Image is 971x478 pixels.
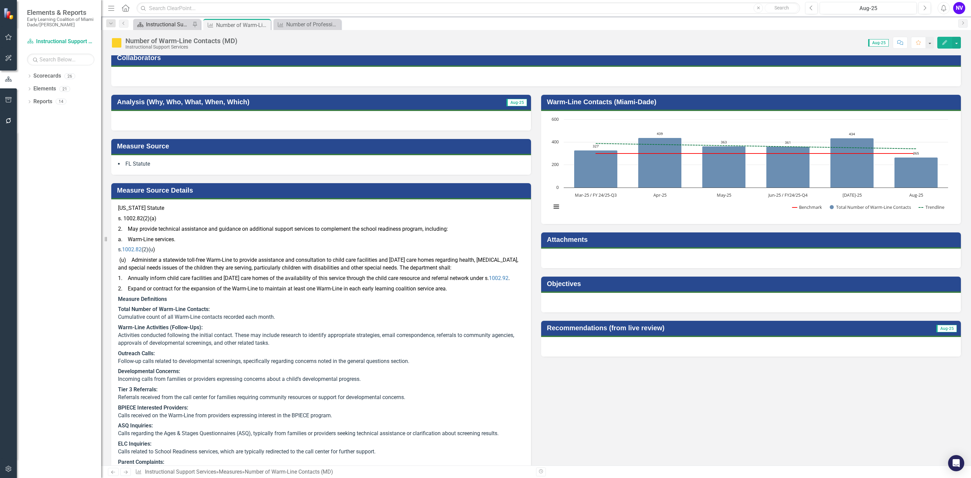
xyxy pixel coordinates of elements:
a: 1002.92 [489,275,508,281]
strong: Developmental Concerns: [118,368,180,374]
span: 2. May provide technical assistance and guidance on additional support services to complement the... [118,226,448,232]
span: Elements & Reports [27,8,94,17]
div: Number of Professional Development Trainings Facilitated by Inclusion Team (MD) [286,20,339,29]
p: Activities conducted following the initial contact. These may include research to identify approp... [118,322,524,348]
h3: Warm-Line Contacts (Miami-Dade) [547,98,958,106]
input: Search ClearPoint... [137,2,800,14]
div: Open Intercom Messenger [948,455,964,471]
div: Number of Warm-Line Contacts (MD) [216,21,269,29]
text: 439 [657,131,663,136]
path: May-25, 363. Total Number of Warm-Line Contacts. [702,146,746,188]
strong: BPIECE Interested Providers: [118,404,188,411]
div: Chart. Highcharts interactive chart. [548,116,954,217]
a: Reports [33,98,52,106]
strong: Tier 3 Referrals: [118,386,157,393]
span: 1. Annually inform child care facilities and [DATE] care homes of the availability of this servic... [118,275,510,281]
a: Instructional Support Services Dashboard [135,20,190,29]
strong: Total Number of Warm-Line Contacts: [118,306,210,312]
a: Instructional Support Services [145,469,216,475]
span: ) [153,246,155,253]
text: Trendline [925,204,944,210]
p: Calls from families reporting concerns such as neglect, abuse, discrimination, or other serious i... [118,457,524,475]
p: Calls related to School Readiness services, which are typically redirected to the call center for... [118,439,524,457]
div: Number of Warm-Line Contacts (MD) [245,469,333,475]
a: 1002.82 [122,246,142,253]
a: Scorecards [33,72,61,80]
div: » » [135,468,531,476]
a: Measures [219,469,242,475]
text: May-25 [717,192,731,198]
text: 600 [552,116,559,122]
div: Aug-25 [822,4,914,12]
text: 0 [556,184,559,190]
text: 200 [552,161,559,167]
p: Follow-up calls related to developmental screenings, specifically regarding concerns noted in the... [118,348,524,367]
text: [DATE]-25 [843,192,862,198]
h3: Attachments [547,236,958,243]
text: Jun-25 / FY24/25-Q4 [768,192,808,198]
h3: Measure Source Details [117,187,528,194]
h3: Analysis (Why, Who, What, When, Which) [117,98,471,106]
strong: Outreach Calls: [118,350,155,357]
p: s. (2)(u [118,245,524,255]
path: Apr-25, 439. Total Number of Warm-Line Contacts. [638,138,682,188]
div: Instructional Support Services Dashboard [146,20,190,29]
div: 26 [64,73,75,79]
h3: Measure Source [117,142,528,150]
path: Jul-25, 434. Total Number of Warm-Line Contacts. [830,138,874,188]
path: Aug-25, 265. Total Number of Warm-Line Contacts. [894,158,938,188]
span: a. Warm-Line services. [118,236,175,243]
div: 14 [56,99,66,105]
p: Cumulative count of all Warm-Line contacts recorded each month. [118,304,524,322]
div: Instructional Support Services [125,45,237,50]
text: Total Number of Warm-Line Contacts [836,204,911,210]
a: Number of Professional Development Trainings Facilitated by Inclusion Team (MD) [275,20,339,29]
strong: Parent Complaints: [118,459,164,465]
span: Aug-25 [868,39,889,47]
span: [US_STATE] Statute [118,205,164,211]
strong: Measure Definitions [118,296,167,302]
button: Show Trendline [918,204,945,210]
text: 361 [785,140,791,145]
div: Number of Warm-Line Contacts (MD) [125,37,237,45]
path: Jun-25 / FY24/25-Q4, 361. Total Number of Warm-Line Contacts. [766,147,810,188]
text: Aug-25 [909,192,923,198]
g: Total Number of Warm-Line Contacts, series 2 of 3. Bar series with 6 bars. [574,138,938,188]
button: View chart menu, Chart [552,202,561,212]
p: Referrals received from the call center for families requiring community resources or support for... [118,385,524,403]
button: Aug-25 [820,2,917,14]
text: 434 [849,132,855,136]
text: 327 [593,144,599,148]
g: Benchmark, series 1 of 3. Line with 6 data points. [595,152,918,155]
p: Calls received on the Warm-Line from providers expressing interest in the BPIECE program. [118,403,524,421]
text: 400 [552,139,559,145]
p: Calls regarding the Ages & Stages Questionnaires (ASQ), typically from families or providers seek... [118,421,524,439]
svg: Interactive chart [548,116,951,217]
a: Instructional Support Services [27,38,94,46]
img: ClearPoint Strategy [3,7,16,20]
strong: ELC Inquiries: [118,441,151,447]
text: Mar-25 / FY 24/25-Q3 [575,192,617,198]
h3: Objectives [547,280,958,287]
strong: ASQ Inquiries: [118,422,153,429]
h3: Recommendations (from live review) [547,324,895,332]
span: Aug-25 [506,99,527,106]
button: Show Total Number of Warm-Line Contacts [830,204,911,210]
text: Apr-25 [653,192,667,198]
path: Mar-25 / FY 24/25-Q3, 327. Total Number of Warm-Line Contacts. [574,150,618,188]
span: 2. Expand or contract for the expansion of the Warm-Line to maintain at least one Warm-Line in ea... [118,285,447,292]
a: Elements [33,85,56,93]
h3: Collaborators [117,54,958,61]
span: FL Statute [125,161,150,167]
img: Caution [111,37,122,48]
small: Early Learning Coalition of Miami Dade/[PERSON_NAME] [27,17,94,28]
span: (u) Administer a statewide toll-free Warm-Line to provide assistance and consultation to child ca... [118,257,518,271]
span: Aug-25 [936,325,957,332]
input: Search Below... [27,54,94,65]
span: Search [774,5,789,10]
button: NV [953,2,965,14]
p: Incoming calls from families or providers expressing concerns about a child’s developmental progr... [118,366,524,385]
button: Show Benchmark [792,204,822,210]
text: 265 [913,151,919,156]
